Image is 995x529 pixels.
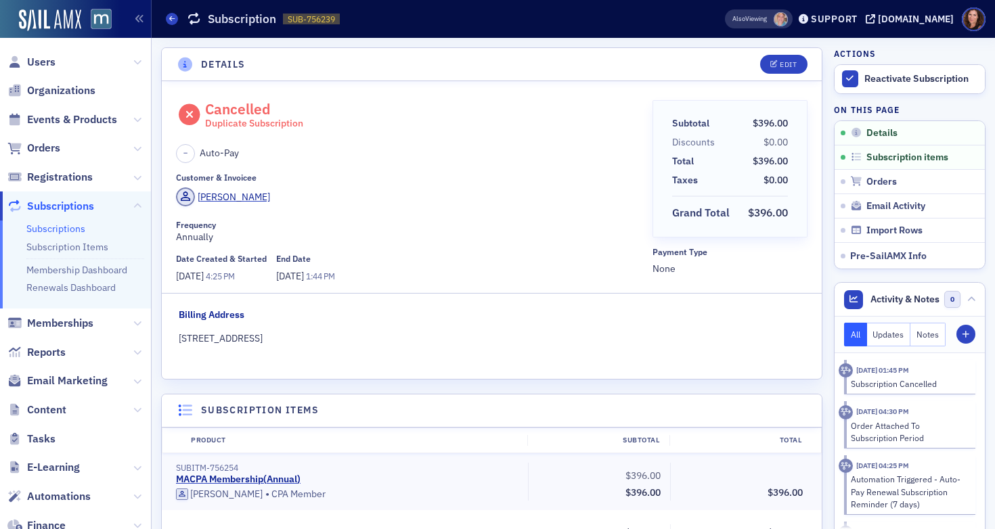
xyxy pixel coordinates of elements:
span: Grand Total [672,205,734,221]
span: Discounts [672,135,720,149]
div: [STREET_ADDRESS] [179,331,805,346]
a: [PERSON_NAME] [176,488,263,501]
span: Users [27,55,56,70]
div: Subtotal [527,435,669,446]
div: Subtotal [672,116,709,131]
span: Tasks [27,432,56,446]
h1: Subscription [208,11,276,27]
a: Organizations [7,83,95,98]
span: $396.00 [753,117,788,129]
span: Viewing [732,14,767,24]
button: Edit [760,55,807,74]
a: Registrations [7,170,93,185]
span: Memberships [27,316,93,331]
span: $396.00 [768,486,803,499]
button: Updates [867,323,911,346]
span: 4:25 PM [206,271,235,281]
span: Automations [27,489,91,504]
span: SUB-756239 [288,14,335,25]
span: Events & Products [27,112,117,127]
div: Billing Address [179,308,244,322]
div: Activity [839,459,853,473]
span: Subtotal [672,116,714,131]
span: [DATE] [276,270,306,282]
span: None [653,262,808,276]
div: SUBITM-756254 [176,463,518,473]
span: $396.00 [625,486,661,499]
a: SailAMX [19,9,81,31]
div: Customer & Invoicee [176,172,257,183]
a: [PERSON_NAME] [176,187,270,206]
div: Annually [176,220,643,244]
span: Details [866,127,898,139]
span: Subscriptions [27,199,94,214]
div: CPA Member [176,488,518,501]
span: $396.00 [753,155,788,167]
span: Pre-SailAMX Info [850,250,927,262]
div: Cancelled [205,100,303,130]
h4: Actions [834,47,876,60]
a: Subscriptions [26,223,85,235]
time: 6/21/2025 04:25 PM [856,461,909,470]
div: [PERSON_NAME] [198,190,270,204]
a: View Homepage [81,9,112,32]
span: Total [672,154,699,168]
span: Email Activity [866,200,925,212]
div: Order Attached To Subscription Period [851,419,967,444]
span: Content [27,402,66,417]
div: Frequency [176,220,216,230]
div: Edit [780,61,797,68]
div: Reactivate Subscription [864,73,978,85]
span: $396.00 [748,206,788,219]
button: All [844,323,867,346]
a: Email Marketing [7,373,108,388]
div: Activity [839,405,853,419]
div: Taxes [672,173,698,187]
div: Activity [839,363,853,377]
div: Also [732,14,745,23]
a: Events & Products [7,112,117,127]
div: [DOMAIN_NAME] [878,13,954,25]
span: $0.00 [764,174,788,186]
a: Memberships [7,316,93,331]
span: $396.00 [625,469,661,482]
span: E-Learning [27,460,80,475]
a: Users [7,55,56,70]
span: Activity & Notes [870,292,939,306]
a: Reports [7,345,66,360]
span: Orders [27,141,60,156]
span: Taxes [672,173,703,187]
div: Subscription Cancelled [851,377,967,390]
span: Registrations [27,170,93,185]
span: 0 [944,291,961,308]
a: MACPA Membership(Annual) [176,474,301,486]
a: Orders [7,141,60,156]
h4: Subscription items [201,403,319,417]
span: Organizations [27,83,95,98]
time: 8/19/2025 01:45 PM [856,365,909,375]
button: Notes [910,323,946,346]
div: Date Created & Started [176,254,267,264]
span: Import Rows [866,225,923,237]
button: Reactivate Subscription [835,65,985,93]
div: Automation Triggered - Auto-Pay Renewal Subscription Reminder (7 days) [851,473,967,510]
div: Product [181,435,527,446]
img: SailAMX [91,9,112,30]
span: Orders [866,176,897,188]
span: – [183,148,187,159]
a: Tasks [7,432,56,446]
span: [DATE] [176,270,206,282]
a: Renewals Dashboard [26,281,116,294]
span: Email Marketing [27,373,108,388]
div: Support [811,13,858,25]
span: $0.00 [764,136,788,148]
div: End Date [276,254,311,264]
span: Profile [962,7,986,31]
a: E-Learning [7,460,80,475]
h4: On this page [834,103,986,116]
span: • [265,488,269,501]
a: Subscription Items [26,241,108,253]
a: Subscriptions [7,199,94,214]
time: 6/28/2025 04:30 PM [856,407,909,416]
div: Duplicate Subscription [205,118,303,130]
